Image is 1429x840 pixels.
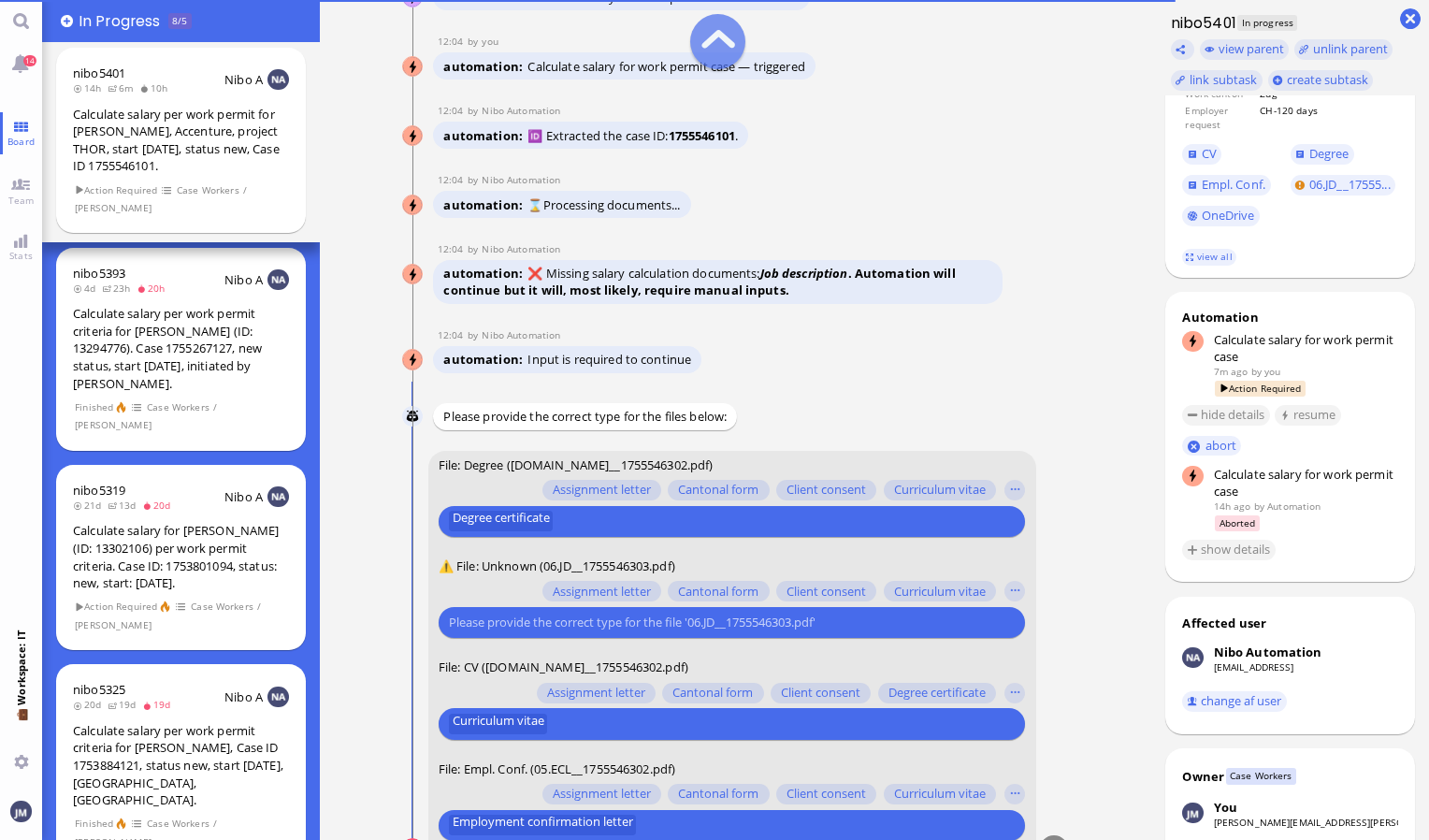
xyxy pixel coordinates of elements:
[74,599,158,615] span: Action Required
[443,265,955,298] strong: . Automation will continue but it will, most likely, require manual inputs.
[3,135,39,148] span: Board
[73,305,289,392] div: Calculate salary per work permit criteria for [PERSON_NAME] (ID: 13294776). Case 1755267127, new ...
[443,265,955,298] span: ❌ Missing salary calculation documents:
[453,511,550,531] span: Degree certificate
[73,482,125,499] a: nibo5319
[1182,309,1398,326] div: Automation
[1291,175,1396,196] a: 06.JD__17555...
[74,182,158,198] span: Action Required
[74,399,113,415] span: Finished
[673,686,754,701] span: Cantonal form
[527,127,738,144] span: 🆔 Extracted the case ID: .
[224,271,263,288] span: Nibo A
[212,816,218,832] span: /
[73,522,289,591] div: Calculate salary for [PERSON_NAME] (ID: 13302106) per work permit criteria. Case ID: 1753801094, ...
[438,328,468,341] span: 12:04
[443,196,527,213] span: automation
[224,71,263,88] span: Nibo A
[468,35,483,48] span: by
[1182,615,1266,631] div: Affected user
[73,681,125,698] a: nibo5325
[482,328,560,341] span: automation@nibo.ai
[1254,500,1264,513] span: by
[1182,405,1270,426] button: hide details
[771,683,871,703] button: Client consent
[438,173,468,186] span: 12:04
[1182,768,1224,785] div: Owner
[553,787,651,802] span: Assignment letter
[439,659,688,675] span: File: CV ([DOMAIN_NAME]__1755546302.pdf)
[669,127,735,144] strong: 1755546101
[23,55,36,66] span: 14
[439,760,675,777] span: File: Empl. Conf. (05.ECL__1755546302.pdf)
[172,14,178,27] span: 8
[1214,660,1294,673] a: [EMAIL_ADDRESS]
[449,511,553,531] button: Degree certificate
[1182,249,1236,265] a: view all
[1182,206,1260,226] a: OneDrive
[403,350,424,370] img: Nibo Automation
[10,801,31,821] img: You
[443,265,527,282] span: automation
[73,499,108,512] span: 21d
[443,351,527,368] span: automation
[1264,365,1280,378] span: janet.mathews@bluelakelegal.com
[142,698,177,711] span: 19d
[1214,500,1251,513] span: 14h ago
[1200,39,1290,60] button: view parent
[224,488,263,505] span: Nibo A
[668,581,769,601] button: Cantonal form
[212,399,218,415] span: /
[1215,515,1260,531] span: Aborted
[5,249,37,262] span: Stats
[542,784,661,804] button: Assignment letter
[553,483,651,498] span: Assignment letter
[146,816,209,832] span: Case Workers
[61,15,73,27] button: Add
[1182,436,1241,456] button: abort
[439,558,675,574] span: ⚠️ File: Unknown (06.JD__1755546303.pdf)
[468,328,483,341] span: by
[776,784,876,804] button: Client consent
[1251,365,1262,378] span: by
[438,242,468,255] span: 12:04
[1214,365,1249,378] span: 7m ago
[267,687,288,707] img: NA
[1267,500,1321,513] span: automation@bluelakelegal.com
[547,686,645,701] span: Assignment letter
[191,599,254,615] span: Case Workers
[267,269,288,290] img: NA
[1182,647,1203,668] img: Nibo Automation
[1294,39,1393,60] button: unlink parent
[73,65,125,81] a: nibo5401
[1182,144,1221,165] a: CV
[1291,144,1354,165] a: Degree
[74,816,113,832] span: Finished
[73,81,108,94] span: 14h
[679,584,759,599] span: Cantonal form
[73,722,289,809] div: Calculate salary per work permit criteria for [PERSON_NAME], Case ID 1753884121, status new, star...
[668,480,769,500] button: Cantonal form
[668,784,769,804] button: Cantonal form
[449,714,547,734] button: Curriculum vitae
[403,196,424,216] img: Nibo Automation
[527,196,680,213] span: ⌛Processing documents...
[146,399,209,415] span: Case Workers
[1215,381,1306,397] span: Action Required
[1202,145,1217,162] span: CV
[482,242,560,255] span: automation@nibo.ai
[1190,71,1258,88] span: link subtask
[787,787,866,802] span: Client consent
[781,686,860,701] span: Client consent
[1237,15,1297,31] span: In progress
[662,683,763,703] button: Cantonal form
[453,714,544,734] span: Curriculum vitae
[482,104,560,117] span: automation@nibo.ai
[1182,540,1276,560] button: show details
[453,815,633,835] span: Employment confirmation letter
[242,182,248,198] span: /
[888,686,986,701] span: Degree certificate
[256,599,262,615] span: /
